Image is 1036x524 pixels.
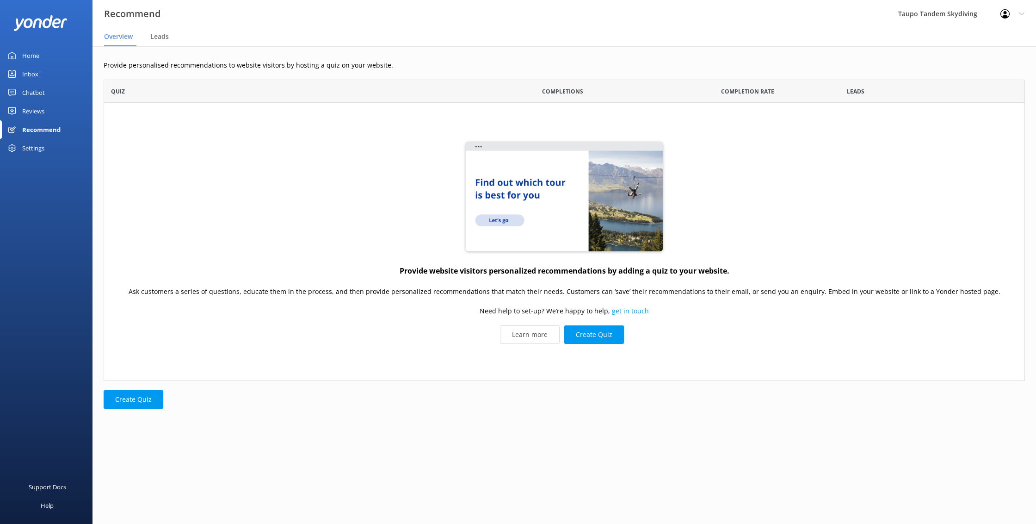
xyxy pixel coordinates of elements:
img: quiz-website... [462,139,666,255]
div: Recommend [22,120,61,139]
p: Ask customers a series of questions, educate them in the process, and then provide personalized r... [129,287,1000,297]
div: Support Docs [29,478,66,496]
div: Chatbot [22,83,45,102]
h3: Recommend [104,6,160,21]
span: Completions [542,87,583,96]
div: Home [22,46,39,65]
div: Help [41,496,54,515]
div: Inbox [22,65,38,83]
span: Leads [150,32,169,41]
a: get in touch [612,306,649,315]
span: Overview [104,32,133,41]
img: yonder-white-logo.png [14,15,67,31]
a: Learn more [500,326,560,344]
span: Quiz [111,87,125,96]
h4: Provide website visitors personalized recommendations by adding a quiz to your website. [400,265,729,277]
button: Create Quiz [104,390,163,409]
div: grid [104,103,1025,381]
span: Completion Rate [721,87,774,96]
div: Reviews [22,102,44,120]
div: Settings [22,139,44,157]
p: Need help to set-up? We’re happy to help, [480,306,649,316]
span: Leads [847,87,864,96]
p: Provide personalised recommendations to website visitors by hosting a quiz on your website. [104,60,1025,70]
button: Create Quiz [564,326,624,344]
